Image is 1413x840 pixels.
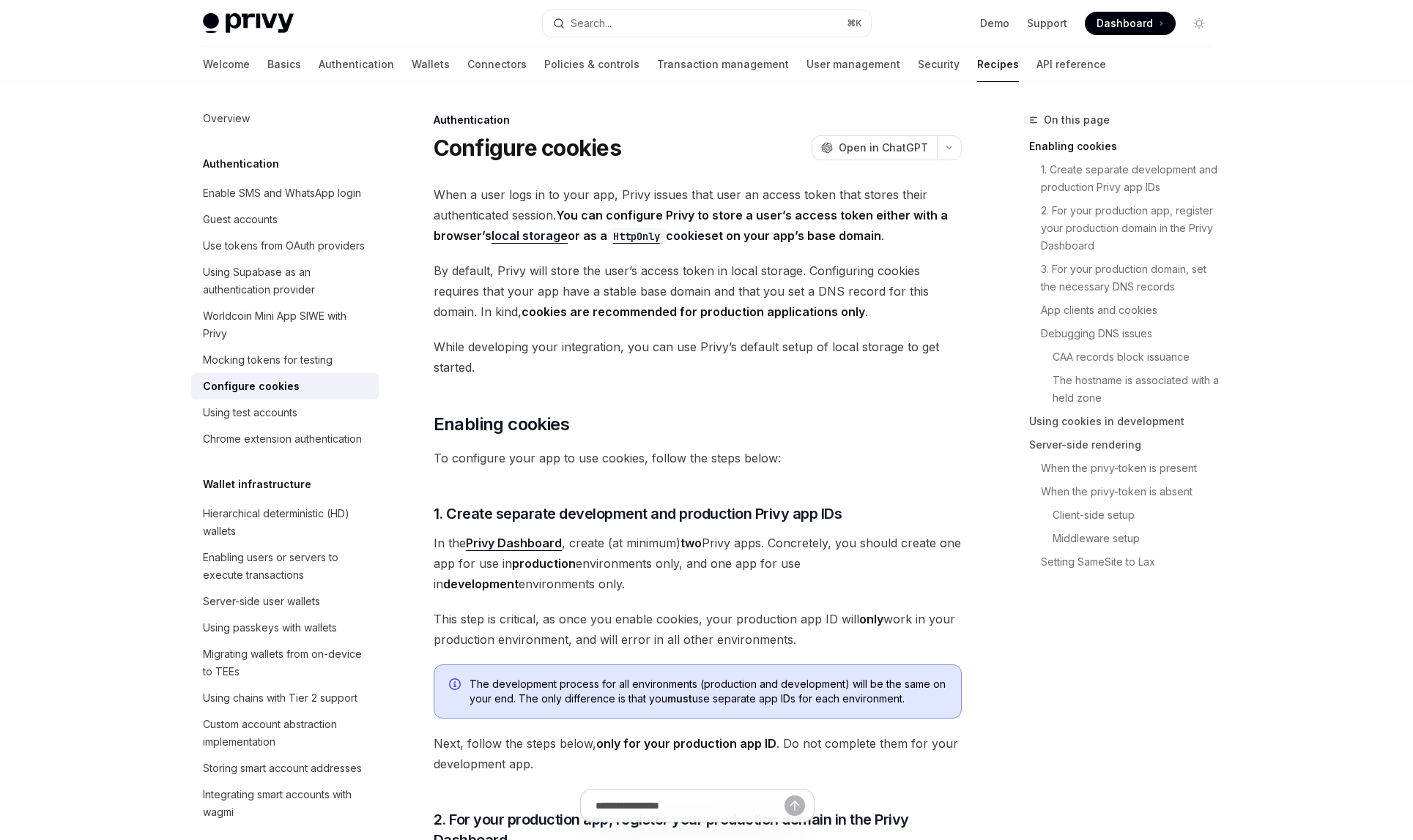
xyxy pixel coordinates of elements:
span: To configure your app to use cookies, follow the steps below: [434,448,962,468]
div: Using Supabase as an authentication provider [203,263,370,299]
div: Enabling users or servers to execute transactions [203,549,370,584]
div: Using passkeys with wallets [203,619,337,637]
a: User management [806,47,900,82]
a: Recipes [977,47,1019,82]
a: Middleware setup [1029,527,1223,550]
a: Mocking tokens for testing [191,347,379,373]
a: local storage [492,228,568,244]
strong: only [859,612,883,626]
a: Migrating wallets from on-device to TEEs [191,641,379,685]
span: Enabling cookies [434,413,569,436]
div: Authentication [434,113,962,127]
span: ⌘ K [847,18,862,29]
a: Worldcoin Mini App SIWE with Privy [191,303,379,347]
a: Using chains with Tier 2 support [191,685,379,711]
span: Next, follow the steps below, . Do not complete them for your development app. [434,733,962,774]
div: Using test accounts [203,404,297,421]
a: Configure cookies [191,373,379,400]
a: 2. For your production app, register your production domain in the Privy Dashboard [1029,199,1223,258]
a: Dashboard [1085,12,1176,35]
div: Integrating smart accounts with wagmi [203,786,370,821]
code: HttpOnly [607,228,666,244]
div: Migrating wallets from on-device to TEEs [203,645,370,680]
button: Open search [543,10,871,37]
a: Guest accounts [191,206,379,233]
button: Toggle dark mode [1187,12,1211,35]
div: Enable SMS and WhatsApp login [203,184,361,202]
a: Overview [191,105,379,132]
a: Integrating smart accounts with wagmi [191,781,379,825]
div: Search... [571,15,612,32]
a: Use tokens from OAuth providers [191,233,379,259]
a: Support [1027,16,1067,31]
a: The hostname is associated with a held zone [1029,369,1223,410]
a: Enabling users or servers to execute transactions [191,544,379,588]
a: Basics [267,47,301,82]
a: Chrome extension authentication [191,426,379,452]
div: Mocking tokens for testing [203,351,333,369]
input: Ask a question... [596,790,785,822]
span: While developing your integration, you can use Privy’s default setup of local storage to get star... [434,337,962,378]
a: Demo [980,16,1009,31]
a: Storing smart account addresses [191,755,379,781]
a: When the privy-token is absent [1029,480,1223,503]
a: Authentication [319,47,394,82]
a: Using test accounts [191,400,379,426]
h1: Configure cookies [434,135,621,161]
button: Send message [785,795,805,816]
a: Enabling cookies [1029,135,1223,158]
div: Hierarchical deterministic (HD) wallets [203,505,370,540]
span: This step is critical, as once you enable cookies, your production app ID will work in your produ... [434,609,962,650]
a: Setting SameSite to Lax [1029,550,1223,574]
a: API reference [1036,47,1106,82]
span: 1. Create separate development and production Privy app IDs [434,503,842,524]
a: CAA records block issuance [1029,345,1223,369]
span: By default, Privy will store the user’s access token in local storage. Configuring cookies requir... [434,260,962,322]
div: Chrome extension authentication [203,430,362,448]
div: Configure cookies [203,378,300,395]
strong: Privy Dashboard [466,536,562,550]
span: When a user logs in to your app, Privy issues that user an access token that stores their authent... [434,184,962,246]
strong: You can configure Privy to store a user’s access token either with a browser’s or as a set on you... [434,208,948,244]
a: Security [918,47,960,82]
img: light logo [203,13,294,34]
div: Using chains with Tier 2 support [203,689,357,707]
h5: Wallet infrastructure [203,476,311,493]
a: App clients and cookies [1029,299,1223,322]
a: Server-side rendering [1029,433,1223,457]
a: Privy Dashboard [466,536,562,551]
a: Policies & controls [544,47,639,82]
a: Wallets [412,47,450,82]
a: When the privy-token is present [1029,457,1223,480]
strong: must [667,692,692,705]
a: Enable SMS and WhatsApp login [191,180,379,206]
h5: Authentication [203,155,279,173]
strong: cookies are recommended for production applications only [522,304,865,319]
a: Using Supabase as an authentication provider [191,259,379,303]
a: Server-side user wallets [191,588,379,615]
a: Transaction management [657,47,789,82]
div: Storing smart account addresses [203,760,362,777]
svg: Info [449,678,464,693]
div: Worldcoin Mini App SIWE with Privy [203,307,370,342]
a: Debugging DNS issues [1029,322,1223,345]
div: Overview [203,110,250,127]
span: In the , create (at minimum) Privy apps. Concretely, you should create one app for use in environ... [434,533,962,594]
div: Custom account abstraction implementation [203,716,370,751]
strong: production [512,556,576,571]
button: Open in ChatGPT [812,135,937,160]
a: 1. Create separate development and production Privy app IDs [1029,158,1223,199]
a: Welcome [203,47,250,82]
a: Client-side setup [1029,503,1223,527]
strong: two [680,536,702,550]
a: Custom account abstraction implementation [191,711,379,755]
span: Dashboard [1097,16,1153,31]
div: Guest accounts [203,211,278,228]
span: Open in ChatGPT [839,140,928,155]
a: Connectors [467,47,527,82]
a: Using passkeys with wallets [191,615,379,641]
strong: development [443,577,519,591]
span: The development process for all environments (production and development) will be the same on you... [470,677,946,706]
a: HttpOnlycookie [607,228,705,243]
a: 3. For your production domain, set the necessary DNS records [1029,258,1223,299]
